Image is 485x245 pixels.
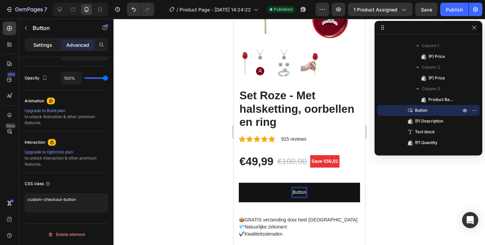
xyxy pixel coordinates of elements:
span: Column 3 [422,85,440,92]
span: (P) Price [428,75,445,81]
p: Advanced [66,41,89,48]
div: Beta [5,123,16,129]
span: Published [274,6,292,12]
button: Save [415,3,438,16]
span: 1 product assigned [354,6,397,13]
span: Product Badge [428,96,454,103]
span: (P) Price [428,53,445,60]
div: CSS class [25,181,51,187]
p: Settings [33,41,52,48]
input: Auto [61,72,82,84]
p: Button [33,24,90,32]
div: Undo/Redo [127,3,154,16]
div: Upgrade to Optimize plan [25,149,108,155]
div: Upgrade to Build plan [25,108,108,114]
div: to unlock Animation & other premium features. [25,108,108,126]
div: Delete element [48,231,85,239]
span: Text block [415,129,435,135]
span: (P) Description [415,118,443,125]
button: 7 [3,3,50,16]
p: 7 [44,5,47,13]
div: to unlock Interaction & other premium features. [25,149,108,167]
button: Delete element [25,229,108,240]
span: Column 2 [422,64,440,71]
span: / [176,6,178,13]
span: Save [421,7,432,12]
iframe: Design area [234,19,365,245]
button: Publish [440,3,468,16]
div: Open Intercom Messenger [462,212,478,228]
div: Interaction [25,139,45,145]
span: Button [415,107,427,114]
span: Column 1 [422,42,439,49]
span: Product Page - [DATE] 14:24:22 [180,6,251,13]
div: 450 [6,72,16,77]
button: 1 product assigned [348,3,413,16]
div: Opacity [25,74,49,83]
span: (P) Quantity [415,139,438,146]
div: Animation [25,98,44,104]
div: Publish [446,6,463,13]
